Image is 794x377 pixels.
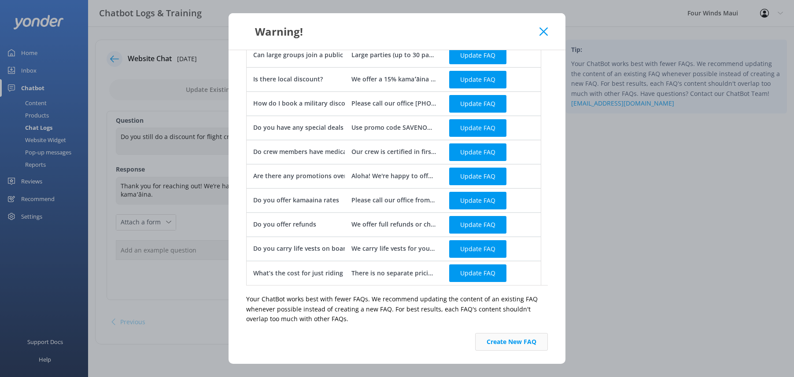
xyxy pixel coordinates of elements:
div: Our crew is certified in first aid and CPR. If anyone feels unwell during the trip, we’re fully p... [351,147,436,157]
div: Do you offer refunds [253,220,316,230]
div: row [246,237,541,261]
div: row [246,188,541,212]
div: We offer full refunds or changes as long as you are within our 24-hour cancellation policy (Group... [351,220,436,230]
button: Create New FAQ [475,333,548,351]
div: Aloha! We're happy to offer you the same discounted SAVENOW internet rate when you call us direct... [351,172,436,181]
button: Update FAQ [449,119,506,137]
div: row [246,212,541,237]
button: Update FAQ [449,71,506,88]
div: row [246,43,541,67]
div: row [246,67,541,92]
div: row [246,140,541,164]
div: row [246,164,541,188]
div: How do I book a military discount? [253,99,358,109]
div: row [246,116,541,140]
button: Update FAQ [449,168,506,185]
button: Update FAQ [449,264,506,282]
div: Do you offer kamaaina rates [253,196,339,205]
button: Update FAQ [449,216,506,234]
div: Please call our office [PHONE_NUMBER] between 8 am - 5 pm to book the 15% military discount [351,99,436,109]
div: Please call our office from 8 am - 5 pm to book your 15% discount [PHONE_NUMBER]. [351,196,436,205]
div: Do you carry life vests on board [253,244,350,254]
div: Are there any promotions over phone booking? [253,172,397,181]
button: Update FAQ [449,192,506,209]
p: Your ChatBot works best with fewer FAQs. We recommend updating the content of an existing FAQ whe... [246,294,548,324]
div: There is no separate pricing for ride-along guests; the cost is the same as a standard admission ... [351,268,436,278]
button: Update FAQ [449,240,506,258]
button: Close [539,27,548,36]
div: Is there local discount? [253,75,323,84]
div: Warning! [246,24,539,39]
button: Update FAQ [449,47,506,64]
div: We offer a 15% kamaʻāina discount off our standard rate. To book with the local rate, please call... [351,75,436,84]
div: grid [246,21,541,285]
button: Update FAQ [449,95,506,113]
div: Can large groups join a public snorkel tour instead of booking privately? [253,51,472,60]
div: Do crew members have medical training? [253,147,377,157]
button: Update FAQ [449,143,506,161]
div: Do you have any special deals [253,123,343,133]
div: We carry life vests for young children and have adult vests available for emergencies. For snorke... [351,244,436,254]
div: Use promo code SAVENOW when booking online to SAVE $10 on your morning snorkel tour and $5 on you... [351,123,436,133]
div: What’s the cost for just riding on the boat? [253,268,383,278]
div: row [246,261,541,285]
div: Large parties (up to 30 pax) are welcome on our regular snorkel tours too. Give us a call to ask ... [351,51,436,60]
div: row [246,92,541,116]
